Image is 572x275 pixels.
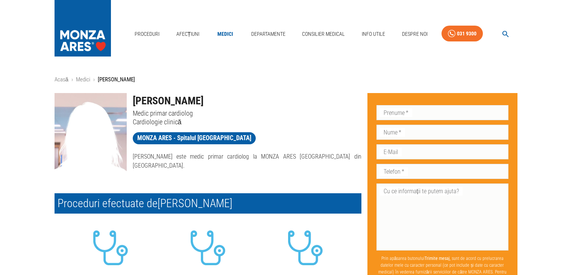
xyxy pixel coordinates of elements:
a: Departamente [248,26,288,42]
nav: breadcrumb [55,75,518,84]
b: Trimite mesaj [425,256,450,261]
li: › [71,75,73,84]
div: 031 9300 [457,29,476,38]
a: Acasă [55,76,68,83]
p: Medic primar cardiolog [133,109,361,118]
p: [PERSON_NAME] [98,75,135,84]
li: › [93,75,95,84]
a: 031 9300 [442,26,483,42]
a: Medici [213,26,237,42]
a: Despre Noi [399,26,431,42]
a: Consilier Medical [299,26,348,42]
h2: Proceduri efectuate de [PERSON_NAME] [55,193,361,214]
a: MONZA ARES - Spitalul [GEOGRAPHIC_DATA] [133,132,256,144]
h1: [PERSON_NAME] [133,93,361,109]
a: Medici [76,76,90,83]
a: Afecțiuni [173,26,203,42]
p: Cardiologie clinică [133,118,361,126]
span: MONZA ARES - Spitalul [GEOGRAPHIC_DATA] [133,133,256,143]
p: [PERSON_NAME] este medic primar cardiolog la MONZA ARES [GEOGRAPHIC_DATA] din [GEOGRAPHIC_DATA]. [133,152,361,170]
img: Dr. Mihaela Mihăilă [55,93,127,187]
a: Info Utile [359,26,388,42]
a: Proceduri [132,26,162,42]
